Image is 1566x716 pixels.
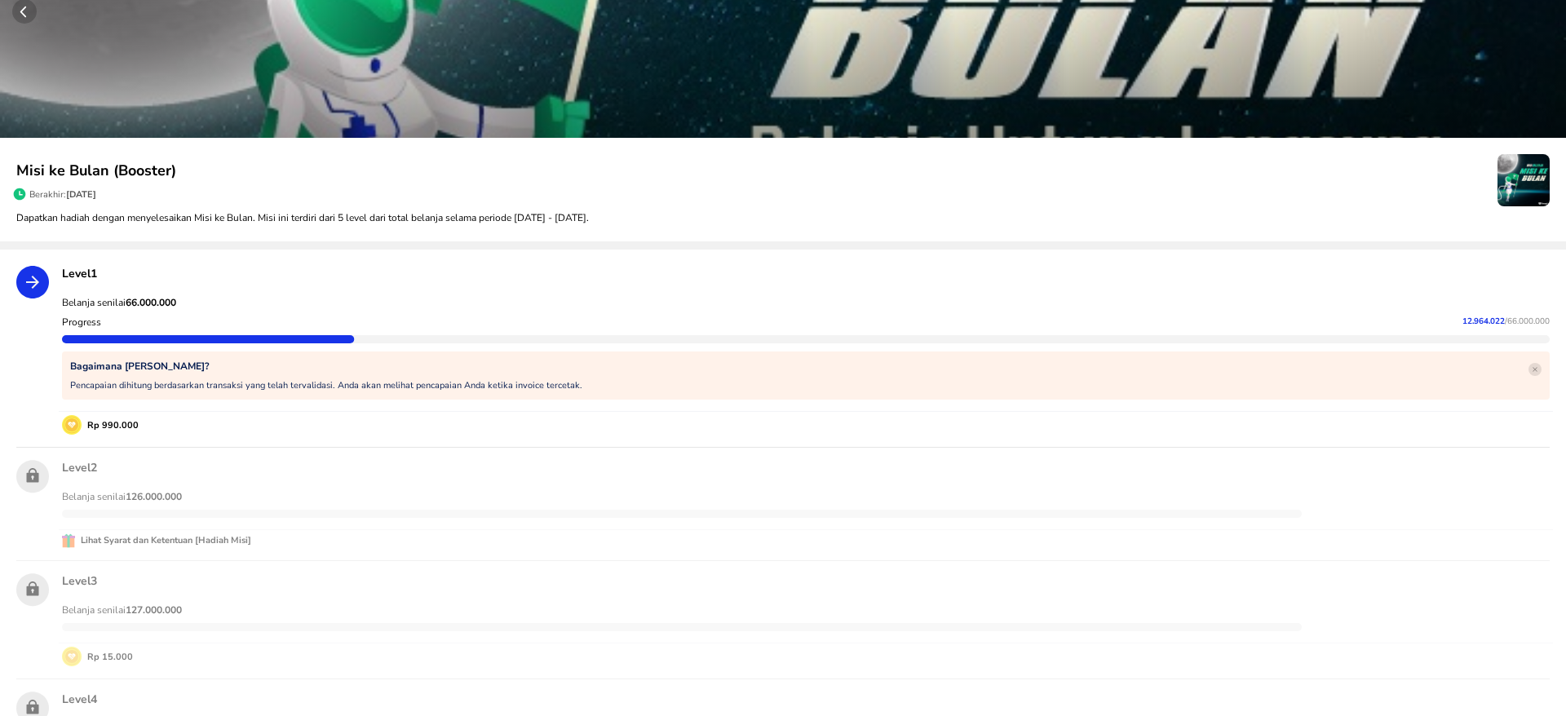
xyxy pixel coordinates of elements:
p: Level 2 [62,460,1550,475]
span: / 66.000.000 [1505,316,1550,327]
p: Misi ke Bulan (Booster) [16,160,1497,182]
img: mission-icon-23332 [1497,154,1550,206]
p: Rp 990.000 [82,418,139,432]
span: [DATE] [66,188,96,201]
strong: 66.000.000 [126,296,176,309]
p: Lihat Syarat dan Ketentuan [Hadiah Misi] [75,533,251,548]
p: Level 3 [62,573,1550,589]
span: 12.964.022 [1462,316,1505,327]
p: Level 1 [62,266,1550,281]
p: Bagaimana [PERSON_NAME]? [70,360,582,373]
span: Belanja senilai [62,490,182,503]
p: Pencapaian dihitung berdasarkan transaksi yang telah tervalidasi. Anda akan melihat pencapaian An... [70,379,582,391]
span: Belanja senilai [62,296,176,309]
p: Progress [62,316,101,329]
strong: 126.000.000 [126,490,182,503]
span: Belanja senilai [62,603,182,617]
p: Rp 15.000 [82,650,133,664]
p: Level 4 [62,692,1550,707]
p: Dapatkan hadiah dengan menyelesaikan Misi ke Bulan. Misi ini terdiri dari 5 level dari total bela... [16,210,1550,225]
strong: 127.000.000 [126,603,182,617]
p: Berakhir: [29,188,96,201]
